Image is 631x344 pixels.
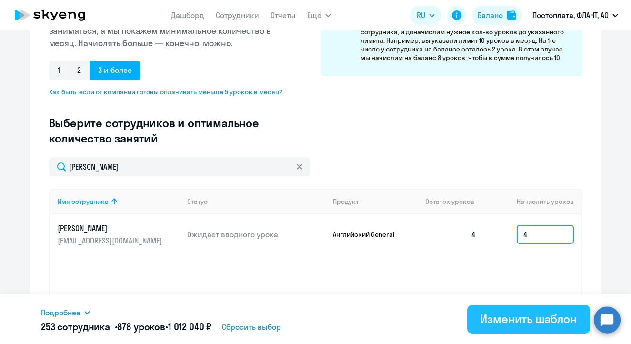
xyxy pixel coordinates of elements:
[58,235,164,246] p: [EMAIL_ADDRESS][DOMAIN_NAME]
[58,223,180,246] a: [PERSON_NAME][EMAIL_ADDRESS][DOMAIN_NAME]
[425,197,484,206] div: Остаток уроков
[58,223,164,233] p: [PERSON_NAME]
[58,197,180,206] div: Имя сотрудника
[187,197,325,206] div: Статус
[532,10,609,21] p: Постоплата, ФЛАНТ, АО
[481,311,577,326] div: Изменить шаблон
[270,10,296,20] a: Отчеты
[49,61,69,80] span: 1
[41,320,211,334] h5: 253 сотрудника • •
[187,197,208,206] div: Статус
[49,88,290,96] span: Как быть, если от компании готовы оплачивать меньше 5 уроков в месяц?
[216,10,259,20] a: Сотрудники
[478,10,503,21] div: Баланс
[528,4,623,27] button: Постоплата, ФЛАНТ, АО
[418,214,484,254] td: 4
[41,307,80,318] span: Подробнее
[307,10,321,21] span: Ещё
[417,10,425,21] span: RU
[90,61,140,80] span: 3 и более
[117,321,165,333] span: 878 уроков
[168,321,211,333] span: 1 012 040 ₽
[507,10,516,20] img: balance
[222,321,281,333] span: Сбросить выбор
[333,197,359,206] div: Продукт
[333,230,404,239] p: Английский General
[425,197,474,206] span: Остаток уроков
[69,61,90,80] span: 2
[171,10,204,20] a: Дашборд
[472,6,522,25] button: Балансbalance
[410,6,441,25] button: RU
[467,305,590,334] button: Изменить шаблон
[49,115,290,146] h3: Выберите сотрудников и оптимальное количество занятий
[361,19,573,62] p: Раз в месяц мы будем смотреть, сколько уроков есть на балансе сотрудника, и доначислим нужное кол...
[307,6,331,25] button: Ещё
[484,189,581,214] th: Начислить уроков
[58,197,109,206] div: Имя сотрудника
[333,197,418,206] div: Продукт
[187,229,325,240] p: Ожидает вводного урока
[49,157,310,176] input: Поиск по имени, email, продукту или статусу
